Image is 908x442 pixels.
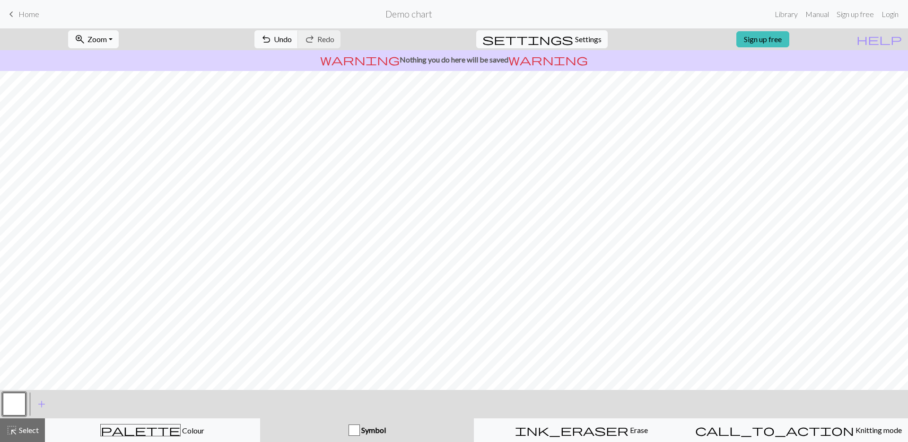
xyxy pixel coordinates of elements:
[87,35,107,44] span: Zoom
[181,426,204,435] span: Colour
[36,398,47,411] span: add
[74,33,86,46] span: zoom_in
[360,425,386,434] span: Symbol
[508,53,588,66] span: warning
[4,54,904,65] p: Nothing you do here will be saved
[689,418,908,442] button: Knitting mode
[68,30,119,48] button: Zoom
[6,424,17,437] span: highlight_alt
[274,35,292,44] span: Undo
[261,33,272,46] span: undo
[482,34,573,45] i: Settings
[18,9,39,18] span: Home
[515,424,629,437] span: ink_eraser
[833,5,878,24] a: Sign up free
[575,34,602,45] span: Settings
[474,418,689,442] button: Erase
[320,53,400,66] span: warning
[802,5,833,24] a: Manual
[6,6,39,22] a: Home
[736,31,789,47] a: Sign up free
[385,9,432,19] h2: Demo chart
[854,425,902,434] span: Knitting mode
[260,418,474,442] button: Symbol
[695,424,854,437] span: call_to_action
[254,30,298,48] button: Undo
[878,5,902,24] a: Login
[101,424,180,437] span: palette
[17,425,39,434] span: Select
[482,33,573,46] span: settings
[771,5,802,24] a: Library
[476,30,608,48] button: SettingsSettings
[45,418,260,442] button: Colour
[629,425,648,434] span: Erase
[6,8,17,21] span: keyboard_arrow_left
[856,33,902,46] span: help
